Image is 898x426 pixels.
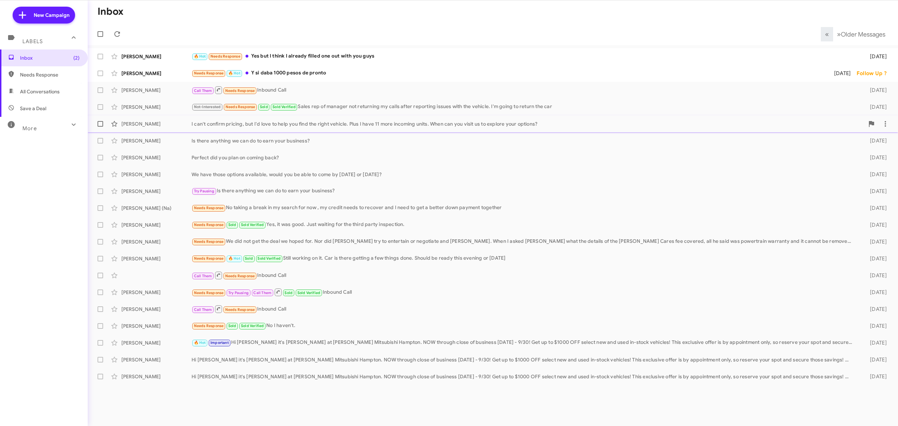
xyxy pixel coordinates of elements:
div: Hi [PERSON_NAME] it's [PERSON_NAME] at [PERSON_NAME] Mitsubishi Hampton. NOW through close of bus... [192,356,857,363]
span: Needs Response [225,88,255,93]
span: (2) [73,54,80,61]
span: Call Them [194,274,212,278]
span: Needs Response [194,291,224,295]
div: [PERSON_NAME] [121,339,192,346]
span: Sold [245,256,253,261]
div: Hi [PERSON_NAME] it's [PERSON_NAME] at [PERSON_NAME] Mitsubishi Hampton. NOW through close of bus... [192,373,857,380]
button: Next [833,27,890,41]
div: [DATE] [857,171,892,178]
span: 🔥 Hot [228,71,240,75]
div: Perfect did you plan on coming back? [192,154,857,161]
div: Sales rep of manager not returning my calls after reporting issues with the vehicle. I'm going to... [192,103,857,111]
span: Sold [284,291,293,295]
span: Needs Response [210,54,240,59]
div: [DATE] [857,322,892,330]
span: Needs Response [194,71,224,75]
div: We have those options available, would you be able to come by [DATE] or [DATE]? [192,171,857,178]
span: Sold [228,222,236,227]
span: Inbox [20,54,80,61]
span: All Conversations [20,88,60,95]
div: Yes, it was good. Just waiting for the third party inspection. [192,221,857,229]
span: Sold [260,105,268,109]
div: [DATE] [857,221,892,228]
div: Y si daba 1000 pesos de pronto [192,69,822,77]
span: Needs Response [194,206,224,210]
div: [PERSON_NAME] [121,137,192,144]
div: I can't confirm pricing, but I'd love to help you find the right vehicle. Plus I have 11 more inc... [192,120,864,127]
div: [DATE] [857,238,892,245]
div: [PERSON_NAME] [121,306,192,313]
div: Inbound Call [192,271,857,280]
span: Needs Response [226,105,255,109]
span: Call Them [253,291,272,295]
div: Hi [PERSON_NAME] it's [PERSON_NAME] at [PERSON_NAME] Mitsubishi Hampton. NOW through close of bus... [192,339,857,347]
div: Is there anything we can do to earn your business? [192,137,857,144]
div: [DATE] [857,154,892,161]
span: Needs Response [225,274,255,278]
div: [DATE] [857,339,892,346]
span: Sold Verified [273,105,296,109]
div: [PERSON_NAME] [121,188,192,195]
div: [DATE] [857,104,892,111]
span: 🔥 Hot [228,256,240,261]
div: [DATE] [857,205,892,212]
span: Sold [228,324,236,328]
span: Needs Response [194,239,224,244]
div: [DATE] [822,70,857,77]
span: Save a Deal [20,105,46,112]
div: [DATE] [857,306,892,313]
div: Inbound Call [192,305,857,313]
div: [DATE] [857,373,892,380]
span: Sold Verified [241,324,264,328]
span: Sold Verified [257,256,281,261]
div: [PERSON_NAME] [121,356,192,363]
span: Not-Interested [194,105,221,109]
div: [PERSON_NAME] [121,255,192,262]
div: [DATE] [857,188,892,195]
span: Call Them [194,307,212,312]
div: No taking a break in my search for now , my credit needs to recover and I need to get a better do... [192,204,857,212]
div: We did not get the deal we hoped for. Nor did [PERSON_NAME] try to entertain or negotiate and [PE... [192,238,857,246]
div: Inbound Call [192,86,857,94]
span: Call Them [194,88,212,93]
div: [DATE] [857,356,892,363]
span: New Campaign [34,12,69,19]
div: [PERSON_NAME] [121,322,192,330]
div: [DATE] [857,53,892,60]
span: 🔥 Hot [194,54,206,59]
div: Follow Up ? [857,70,892,77]
div: [PERSON_NAME] [121,120,192,127]
div: [DATE] [857,289,892,296]
div: Yes but I think I already filled one out with you guys [192,52,857,60]
span: Needs Response [20,71,80,78]
div: No I haven't. [192,322,857,330]
div: [DATE] [857,137,892,144]
div: Still working on it. Car is there getting a few things done. Should be ready this evening or [DATE] [192,254,857,262]
div: [DATE] [857,272,892,279]
span: Sold Verified [297,291,321,295]
div: [DATE] [857,255,892,262]
span: Needs Response [194,222,224,227]
div: [PERSON_NAME] [121,238,192,245]
div: [PERSON_NAME] [121,373,192,380]
span: Needs Response [225,307,255,312]
div: [PERSON_NAME] [121,171,192,178]
span: Important [210,340,229,345]
span: Try Pausing [194,189,214,193]
div: [PERSON_NAME] [121,70,192,77]
div: [PERSON_NAME] [121,221,192,228]
button: Previous [821,27,833,41]
span: Needs Response [194,256,224,261]
span: « [825,30,829,39]
a: New Campaign [13,7,75,24]
nav: Page navigation example [821,27,890,41]
span: » [837,30,841,39]
div: Is there anything we can do to earn your business? [192,187,857,195]
div: [PERSON_NAME] [121,87,192,94]
div: [PERSON_NAME] [121,289,192,296]
div: [PERSON_NAME] (Na) [121,205,192,212]
div: [PERSON_NAME] [121,53,192,60]
span: Needs Response [194,324,224,328]
div: Inbound Call [192,288,857,297]
span: Sold Verified [241,222,264,227]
